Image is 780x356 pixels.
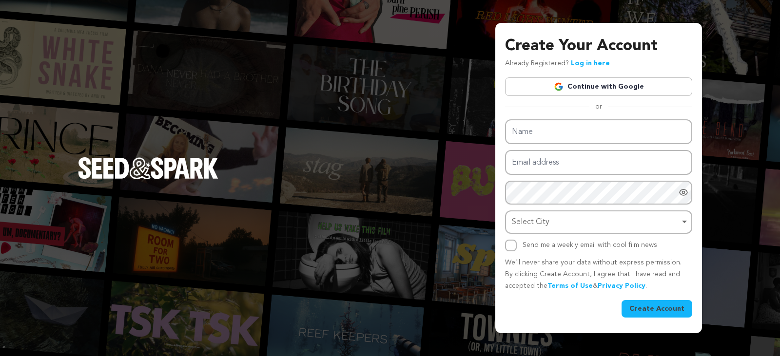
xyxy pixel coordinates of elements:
[589,102,608,112] span: or
[505,257,692,292] p: We’ll never share your data without express permission. By clicking Create Account, I agree that ...
[679,187,688,197] a: Show password as plain text. Warning: this will display your password on the screen.
[512,215,680,229] div: Select City
[505,58,610,70] p: Already Registered?
[554,82,564,92] img: Google logo
[547,282,593,289] a: Terms of Use
[523,242,657,248] label: Send me a weekly email with cool film news
[78,157,218,198] a: Seed&Spark Homepage
[571,60,610,67] a: Log in here
[505,35,692,58] h3: Create Your Account
[598,282,645,289] a: Privacy Policy
[505,77,692,96] a: Continue with Google
[505,150,692,175] input: Email address
[78,157,218,179] img: Seed&Spark Logo
[505,119,692,144] input: Name
[622,300,692,318] button: Create Account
